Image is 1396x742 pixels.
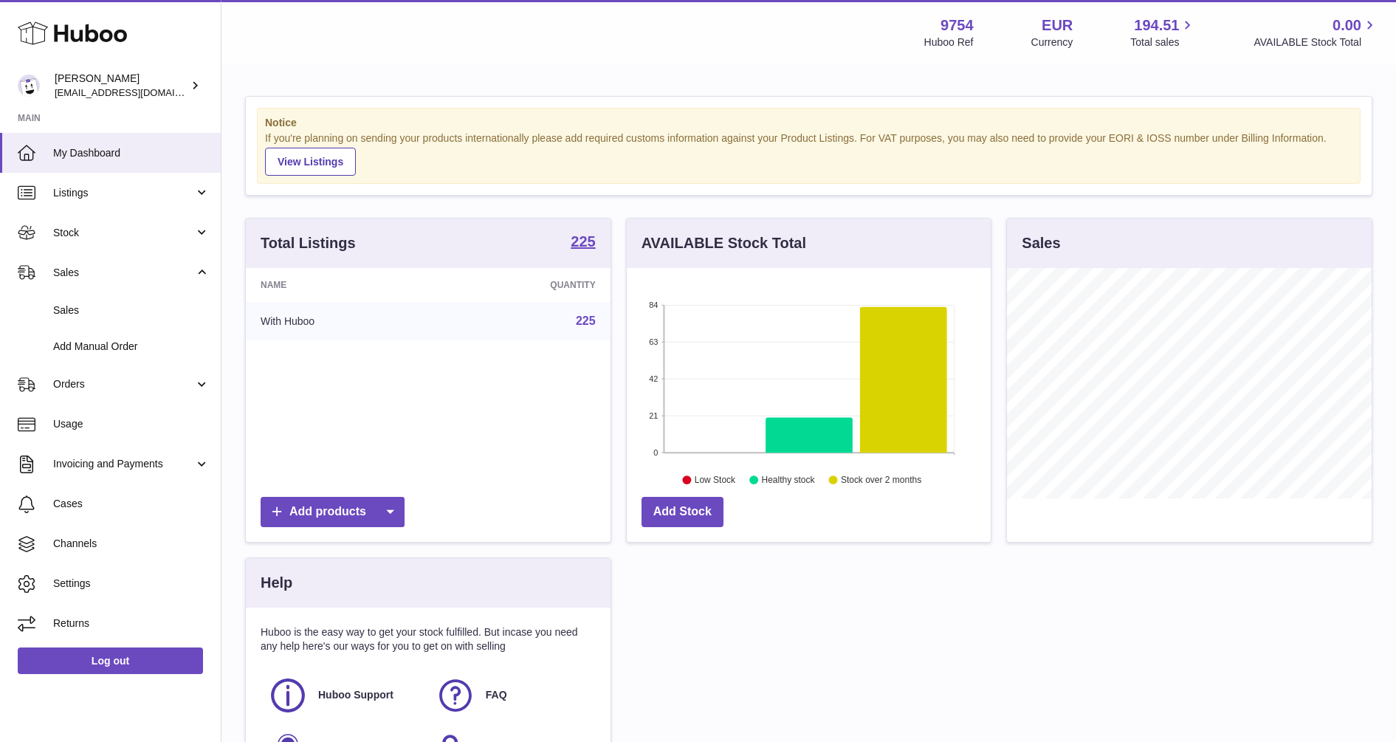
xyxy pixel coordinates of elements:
[642,233,806,253] h3: AVAILABLE Stock Total
[53,616,210,631] span: Returns
[53,537,210,551] span: Channels
[571,234,595,252] a: 225
[1130,16,1196,49] a: 194.51 Total sales
[268,676,421,715] a: Huboo Support
[486,688,507,702] span: FAQ
[1031,35,1073,49] div: Currency
[436,676,588,715] a: FAQ
[53,457,194,471] span: Invoicing and Payments
[695,475,736,485] text: Low Stock
[53,146,210,160] span: My Dashboard
[265,131,1352,176] div: If you're planning on sending your products internationally please add required customs informati...
[246,268,438,302] th: Name
[53,377,194,391] span: Orders
[261,573,292,593] h3: Help
[653,448,658,457] text: 0
[1254,35,1378,49] span: AVAILABLE Stock Total
[53,577,210,591] span: Settings
[265,148,356,176] a: View Listings
[576,315,596,327] a: 225
[1134,16,1179,35] span: 194.51
[18,75,40,97] img: info@fieldsluxury.london
[941,16,974,35] strong: 9754
[53,340,210,354] span: Add Manual Order
[571,234,595,249] strong: 225
[841,475,921,485] text: Stock over 2 months
[649,300,658,309] text: 84
[642,497,723,527] a: Add Stock
[649,374,658,383] text: 42
[924,35,974,49] div: Huboo Ref
[649,337,658,346] text: 63
[53,303,210,317] span: Sales
[53,266,194,280] span: Sales
[1130,35,1196,49] span: Total sales
[246,302,438,340] td: With Huboo
[1333,16,1361,35] span: 0.00
[318,688,393,702] span: Huboo Support
[1042,16,1073,35] strong: EUR
[265,116,1352,130] strong: Notice
[53,417,210,431] span: Usage
[438,268,610,302] th: Quantity
[55,86,217,98] span: [EMAIL_ADDRESS][DOMAIN_NAME]
[261,625,596,653] p: Huboo is the easy way to get your stock fulfilled. But incase you need any help here's our ways f...
[55,72,188,100] div: [PERSON_NAME]
[18,647,203,674] a: Log out
[53,186,194,200] span: Listings
[261,497,405,527] a: Add products
[53,497,210,511] span: Cases
[53,226,194,240] span: Stock
[1254,16,1378,49] a: 0.00 AVAILABLE Stock Total
[761,475,815,485] text: Healthy stock
[649,411,658,420] text: 21
[1022,233,1060,253] h3: Sales
[261,233,356,253] h3: Total Listings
